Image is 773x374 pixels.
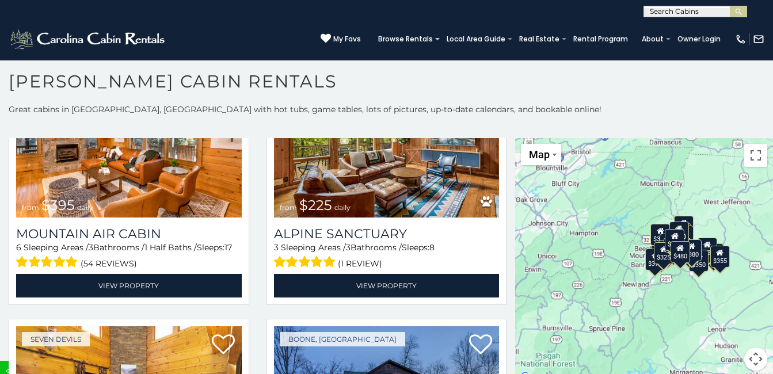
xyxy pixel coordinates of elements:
div: $480 [671,241,690,263]
span: daily [334,203,351,212]
a: View Property [274,274,500,297]
a: My Favs [321,33,361,45]
div: $305 [651,224,671,246]
img: Mountain Air Cabin [16,66,242,217]
span: My Favs [333,34,361,44]
a: Browse Rentals [372,31,439,47]
span: 1 Half Baths / [144,242,197,253]
img: Alpine Sanctuary [274,66,500,217]
span: 17 [224,242,232,253]
span: $395 [41,197,75,213]
a: About [636,31,669,47]
a: Owner Login [672,31,726,47]
span: 3 [274,242,279,253]
div: $355 [710,246,730,268]
a: Mountain Air Cabin from $395 daily [16,66,242,217]
a: Add to favorites [469,333,492,357]
span: daily [77,203,93,212]
div: $225 [664,238,684,259]
div: $380 [682,239,702,261]
a: Local Area Guide [441,31,511,47]
a: Add to favorites [212,333,235,357]
span: Map [529,148,550,161]
a: Seven Devils [22,332,90,346]
a: Alpine Sanctuary [274,226,500,242]
div: Sleeping Areas / Bathrooms / Sleeps: [274,242,500,271]
div: $525 [674,216,694,238]
img: phone-regular-white.png [735,33,747,45]
button: Change map style [521,144,561,165]
span: (54 reviews) [81,256,137,271]
button: Map camera controls [744,348,767,371]
div: $375 [646,249,665,270]
span: 3 [346,242,351,253]
span: from [22,203,39,212]
a: Alpine Sanctuary from $225 daily [274,66,500,217]
a: Boone, [GEOGRAPHIC_DATA] [280,332,405,346]
div: $930 [698,238,717,259]
div: Sleeping Areas / Bathrooms / Sleeps: [16,242,242,271]
a: Rental Program [568,31,634,47]
div: $325 [654,242,674,264]
span: 8 [429,242,435,253]
img: White-1-2.png [9,28,168,51]
a: Mountain Air Cabin [16,226,242,242]
a: Real Estate [513,31,565,47]
div: $320 [669,222,689,243]
span: 3 [89,242,93,253]
span: 6 [16,242,21,253]
span: $225 [299,197,332,213]
div: $395 [658,240,678,262]
a: View Property [16,274,242,297]
button: Toggle fullscreen view [744,144,767,167]
span: from [280,203,297,212]
img: mail-regular-white.png [753,33,764,45]
div: $349 [665,229,684,251]
span: (1 review) [338,256,382,271]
